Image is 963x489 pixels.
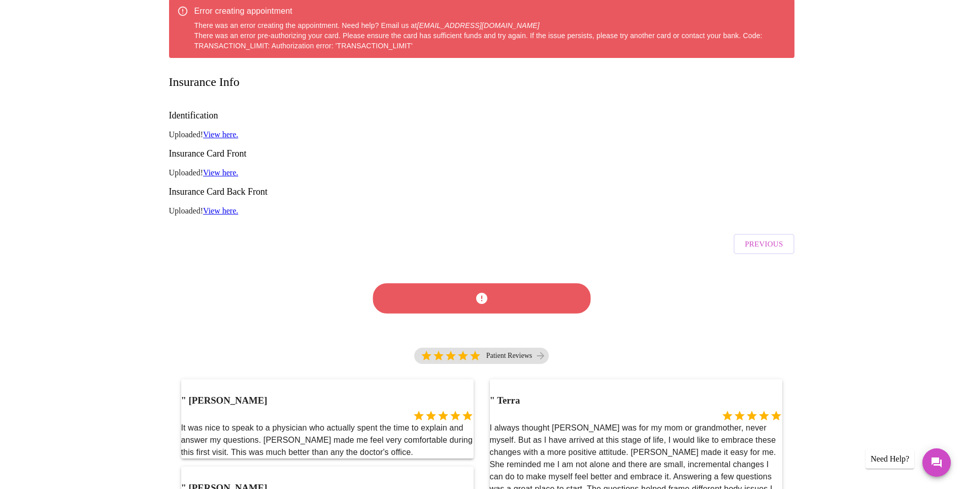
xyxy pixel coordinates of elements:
p: Uploaded! [169,168,794,177]
h3: Identification [169,110,794,121]
a: View here. [203,130,238,139]
p: Uploaded! [169,130,794,139]
a: View here. [203,206,238,215]
p: Patient Reviews [486,352,533,360]
button: Previous [734,234,794,254]
p: It was nice to speak to a physician who actually spent the time to explain and answer my question... [181,422,474,459]
h3: Terra [490,395,520,406]
span: Previous [745,237,783,251]
h3: [PERSON_NAME] [181,395,268,406]
div: Error creating appointment [194,5,786,17]
h3: Insurance Card Back Front [169,187,794,197]
h3: Insurance Card Front [169,148,794,159]
p: Uploaded! [169,206,794,216]
a: 5 Stars Patient Reviews [414,348,549,369]
div: There was an error creating the appointment. Need help? Email us at There was an error pre-author... [194,2,786,55]
a: View here. [203,168,238,177]
div: Need Help? [866,449,914,469]
div: 5 Stars Patient Reviews [414,348,549,364]
span: " [181,395,186,406]
button: Messages [922,448,951,477]
h3: Insurance Info [169,75,240,89]
span: " [490,395,495,406]
em: [EMAIL_ADDRESS][DOMAIN_NAME] [417,21,539,29]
